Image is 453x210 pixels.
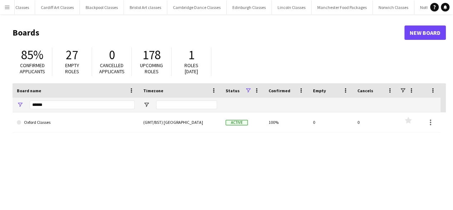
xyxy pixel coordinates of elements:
span: Board name [17,88,41,93]
button: Norwich Classes [373,0,414,14]
button: Edinburgh Classes [227,0,272,14]
span: Upcoming roles [140,62,163,75]
span: Cancelled applicants [99,62,125,75]
span: Empty roles [65,62,79,75]
button: Open Filter Menu [17,102,23,108]
span: 0 [109,47,115,63]
input: Timezone Filter Input [156,101,217,109]
h1: Boards [13,27,404,38]
button: Cambridge Dance Classes [167,0,227,14]
span: Status [226,88,240,93]
div: 0 [309,112,353,132]
button: Cardiff Art Classes [35,0,80,14]
span: Cancels [357,88,373,93]
button: Manchester Food Packages [312,0,373,14]
span: Roles [DATE] [184,62,198,75]
input: Board name Filter Input [30,101,135,109]
div: (GMT/BST) [GEOGRAPHIC_DATA] [139,112,221,132]
span: 178 [143,47,161,63]
span: 27 [66,47,78,63]
button: Bristol Art classes [124,0,167,14]
a: Oxford Classes [17,112,135,132]
span: Empty [313,88,326,93]
button: Blackpool Classes [80,0,124,14]
div: 100% [264,112,309,132]
span: Active [226,120,248,125]
div: 0 [353,112,397,132]
span: Confirmed [269,88,290,93]
span: Timezone [143,88,163,93]
span: 85% [21,47,43,63]
span: 1 [188,47,194,63]
span: Confirmed applicants [20,62,45,75]
a: New Board [404,25,446,40]
button: Open Filter Menu [143,102,150,108]
button: Lincoln Classes [272,0,312,14]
